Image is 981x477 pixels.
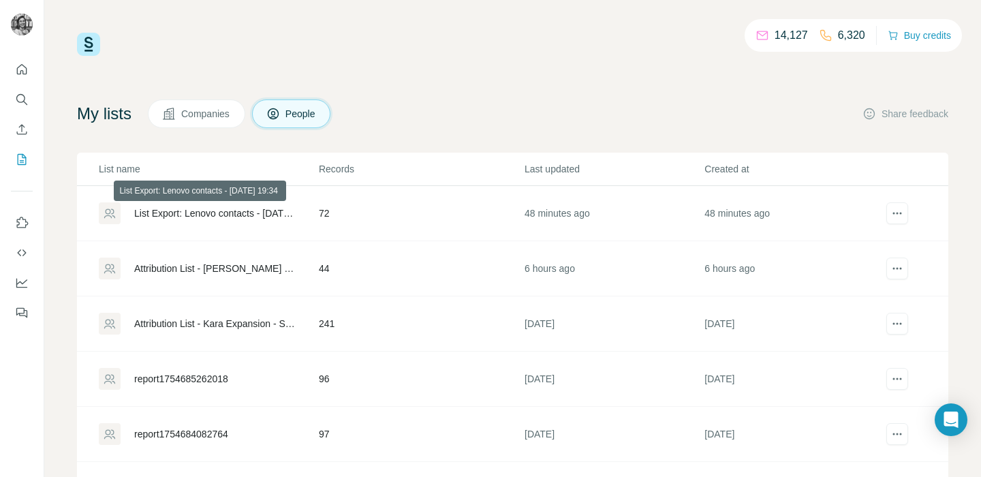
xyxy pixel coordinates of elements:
td: [DATE] [704,296,884,352]
td: 97 [318,407,524,462]
button: Buy credits [888,26,951,45]
span: People [285,107,317,121]
td: 241 [318,296,524,352]
button: Quick start [11,57,33,82]
div: Attribution List - Kara Expansion - Sheet1 [134,317,296,330]
button: actions [886,423,908,445]
button: Use Surfe API [11,241,33,265]
button: actions [886,202,908,224]
button: Feedback [11,301,33,325]
p: 6,320 [838,27,865,44]
div: Attribution List - [PERSON_NAME] & Gaby Expansion - report1755872569224 [134,262,296,275]
div: Open Intercom Messenger [935,403,967,436]
p: Records [319,162,523,176]
td: 6 hours ago [704,241,884,296]
td: 48 minutes ago [524,186,704,241]
p: Created at [704,162,883,176]
button: Share feedback [862,107,948,121]
button: actions [886,368,908,390]
img: Surfe Logo [77,33,100,56]
td: 48 minutes ago [704,186,884,241]
button: actions [886,313,908,335]
button: My lists [11,147,33,172]
h4: My lists [77,103,131,125]
td: [DATE] [524,352,704,407]
div: report1754684082764 [134,427,228,441]
div: report1754685262018 [134,372,228,386]
button: Use Surfe on LinkedIn [11,211,33,235]
td: [DATE] [524,296,704,352]
button: actions [886,258,908,279]
p: List name [99,162,317,176]
td: [DATE] [704,352,884,407]
td: 44 [318,241,524,296]
td: 72 [318,186,524,241]
button: Enrich CSV [11,117,33,142]
td: 6 hours ago [524,241,704,296]
p: Last updated [525,162,703,176]
td: [DATE] [524,407,704,462]
div: List Export: Lenovo contacts - [DATE] 19:34 [134,206,296,220]
td: 96 [318,352,524,407]
img: Avatar [11,14,33,35]
button: Dashboard [11,271,33,295]
button: Search [11,87,33,112]
span: Companies [181,107,231,121]
td: [DATE] [704,407,884,462]
p: 14,127 [775,27,808,44]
